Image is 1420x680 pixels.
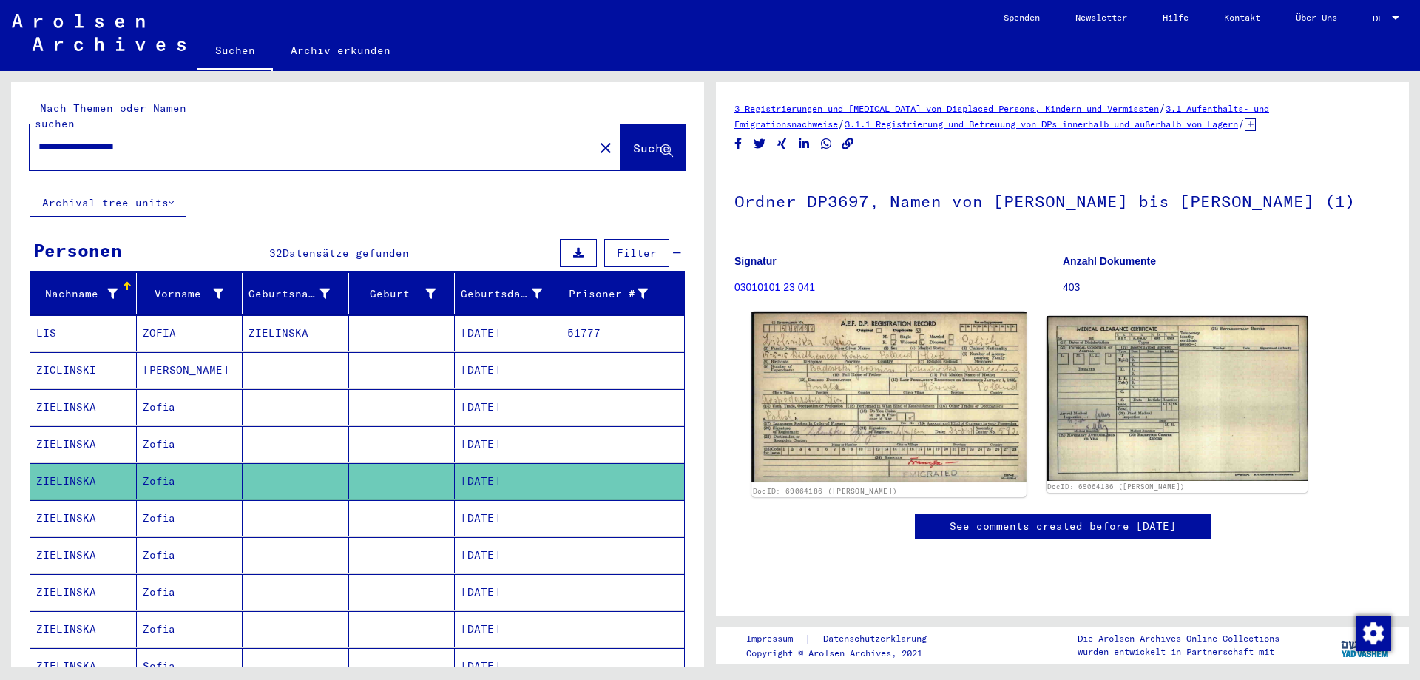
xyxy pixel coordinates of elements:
[591,132,621,162] button: Clear
[567,286,649,302] div: Prisoner #
[455,389,561,425] mat-cell: [DATE]
[731,135,746,153] button: Share on Facebook
[137,315,243,351] mat-cell: ZOFIA
[734,103,1159,114] a: 3 Registrierungen und [MEDICAL_DATA] von Displaced Persons, Kindern und Vermissten
[734,167,1390,232] h1: Ordner DP3697, Namen von [PERSON_NAME] bis [PERSON_NAME] (1)
[604,239,669,267] button: Filter
[751,312,1026,482] img: 001.jpg
[30,500,137,536] mat-cell: ZIELINSKA
[36,286,118,302] div: Nachname
[455,273,561,314] mat-header-cell: Geburtsdatum
[950,519,1176,534] a: See comments created before [DATE]
[283,246,409,260] span: Datensätze gefunden
[248,286,330,302] div: Geburtsname
[567,282,667,306] div: Prisoner #
[597,139,615,157] mat-icon: close
[30,189,186,217] button: Archival tree units
[455,611,561,647] mat-cell: [DATE]
[137,352,243,388] mat-cell: [PERSON_NAME]
[30,611,137,647] mat-cell: ZIELINSKA
[617,246,657,260] span: Filter
[30,426,137,462] mat-cell: ZIELINSKA
[1078,645,1279,659] p: wurden entwickelt in Partnerschaft mit
[1355,615,1390,650] div: Zustimmung ändern
[633,141,670,155] span: Suche
[197,33,273,71] a: Suchen
[30,537,137,573] mat-cell: ZIELINSKA
[455,537,561,573] mat-cell: [DATE]
[137,389,243,425] mat-cell: Zofia
[243,315,349,351] mat-cell: ZIELINSKA
[355,286,436,302] div: Geburt‏
[845,118,1238,129] a: 3.1.1 Registrierung und Betreuung von DPs innerhalb und außerhalb von Lagern
[30,273,137,314] mat-header-cell: Nachname
[1047,316,1308,480] img: 002.jpg
[734,255,777,267] b: Signatur
[838,117,845,130] span: /
[621,124,686,170] button: Suche
[243,273,349,314] mat-header-cell: Geburtsname
[137,463,243,499] mat-cell: Zofia
[455,352,561,388] mat-cell: [DATE]
[273,33,408,68] a: Archiv erkunden
[30,389,137,425] mat-cell: ZIELINSKA
[561,315,685,351] mat-cell: 51777
[746,631,944,647] div: |
[455,500,561,536] mat-cell: [DATE]
[1373,13,1389,24] span: DE
[137,611,243,647] mat-cell: Zofia
[734,281,815,293] a: 03010101 23 041
[1238,117,1245,130] span: /
[455,426,561,462] mat-cell: [DATE]
[840,135,856,153] button: Copy link
[455,315,561,351] mat-cell: [DATE]
[1159,101,1166,115] span: /
[1338,627,1393,664] img: yv_logo.png
[797,135,812,153] button: Share on LinkedIn
[819,135,834,153] button: Share on WhatsApp
[455,463,561,499] mat-cell: [DATE]
[746,647,944,660] p: Copyright © Arolsen Archives, 2021
[753,486,897,495] a: DocID: 69064186 ([PERSON_NAME])
[30,352,137,388] mat-cell: ZICLINSKI
[137,426,243,462] mat-cell: Zofia
[143,286,224,302] div: Vorname
[269,246,283,260] span: 32
[355,282,455,306] div: Geburt‏
[461,286,542,302] div: Geburtsdatum
[137,273,243,314] mat-header-cell: Vorname
[33,237,122,263] div: Personen
[811,631,944,647] a: Datenschutzerklärung
[561,273,685,314] mat-header-cell: Prisoner #
[30,574,137,610] mat-cell: ZIELINSKA
[1063,280,1390,295] p: 403
[1078,632,1279,645] p: Die Arolsen Archives Online-Collections
[746,631,805,647] a: Impressum
[137,574,243,610] mat-cell: Zofia
[461,282,561,306] div: Geburtsdatum
[30,463,137,499] mat-cell: ZIELINSKA
[30,315,137,351] mat-cell: LIS
[248,282,348,306] div: Geburtsname
[35,101,186,130] mat-label: Nach Themen oder Namen suchen
[36,282,136,306] div: Nachname
[455,574,561,610] mat-cell: [DATE]
[349,273,456,314] mat-header-cell: Geburt‏
[774,135,790,153] button: Share on Xing
[1047,482,1185,491] a: DocID: 69064186 ([PERSON_NAME])
[143,282,243,306] div: Vorname
[1356,616,1391,651] img: Zustimmung ändern
[137,500,243,536] mat-cell: Zofia
[137,537,243,573] mat-cell: Zofia
[1063,255,1156,267] b: Anzahl Dokumente
[752,135,768,153] button: Share on Twitter
[12,14,186,51] img: Arolsen_neg.svg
